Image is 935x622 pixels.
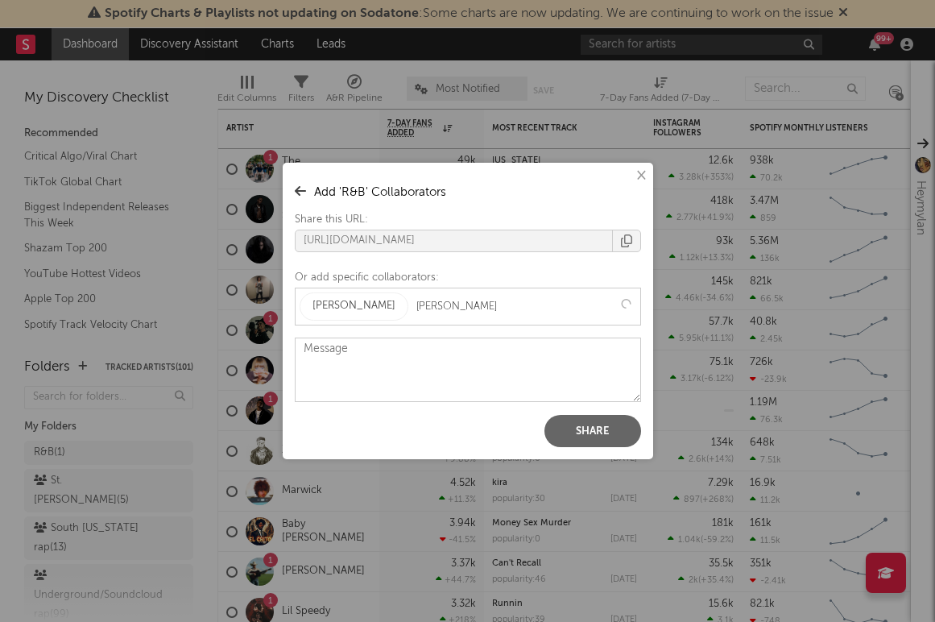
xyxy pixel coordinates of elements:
input: Add users... [412,295,529,319]
div: Or add specific collaborators: [295,268,641,288]
div: Share this URL: [295,210,641,230]
button: Share [544,415,641,447]
div: [PERSON_NAME] [312,296,395,316]
button: × [631,167,649,185]
h3: Add ' R&B ' Collaborators [295,183,641,202]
